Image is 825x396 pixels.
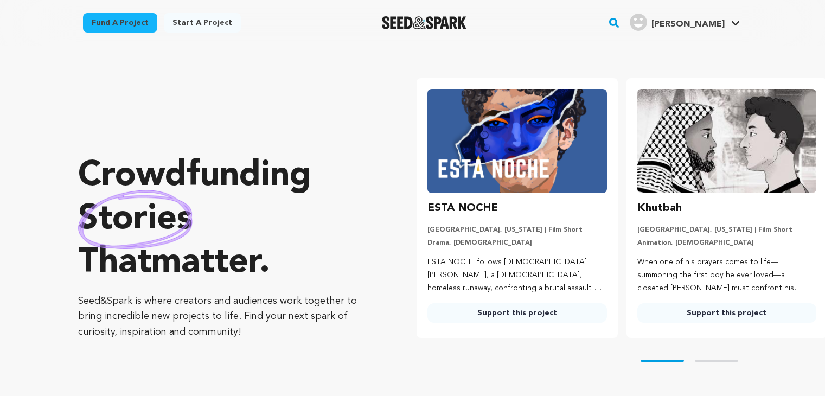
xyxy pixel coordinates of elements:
[630,14,647,31] img: user.png
[637,303,816,323] a: Support this project
[78,155,373,285] p: Crowdfunding that .
[83,13,157,33] a: Fund a project
[628,11,742,31] a: Tarun T.'s Profile
[637,200,682,217] h3: Khutbah
[427,256,606,295] p: ESTA NOCHE follows [DEMOGRAPHIC_DATA] [PERSON_NAME], a [DEMOGRAPHIC_DATA], homeless runaway, conf...
[427,226,606,234] p: [GEOGRAPHIC_DATA], [US_STATE] | Film Short
[637,226,816,234] p: [GEOGRAPHIC_DATA], [US_STATE] | Film Short
[427,89,606,193] img: ESTA NOCHE image
[382,16,467,29] a: Seed&Spark Homepage
[164,13,241,33] a: Start a project
[78,190,193,249] img: hand sketched image
[637,256,816,295] p: When one of his prayers comes to life—summoning the first boy he ever loved—a closeted [PERSON_NA...
[382,16,467,29] img: Seed&Spark Logo Dark Mode
[427,303,606,323] a: Support this project
[427,239,606,247] p: Drama, [DEMOGRAPHIC_DATA]
[628,11,742,34] span: Tarun T.'s Profile
[630,14,725,31] div: Tarun T.'s Profile
[151,246,259,280] span: matter
[637,89,816,193] img: Khutbah image
[78,293,373,340] p: Seed&Spark is where creators and audiences work together to bring incredible new projects to life...
[651,20,725,29] span: [PERSON_NAME]
[427,200,498,217] h3: ESTA NOCHE
[637,239,816,247] p: Animation, [DEMOGRAPHIC_DATA]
